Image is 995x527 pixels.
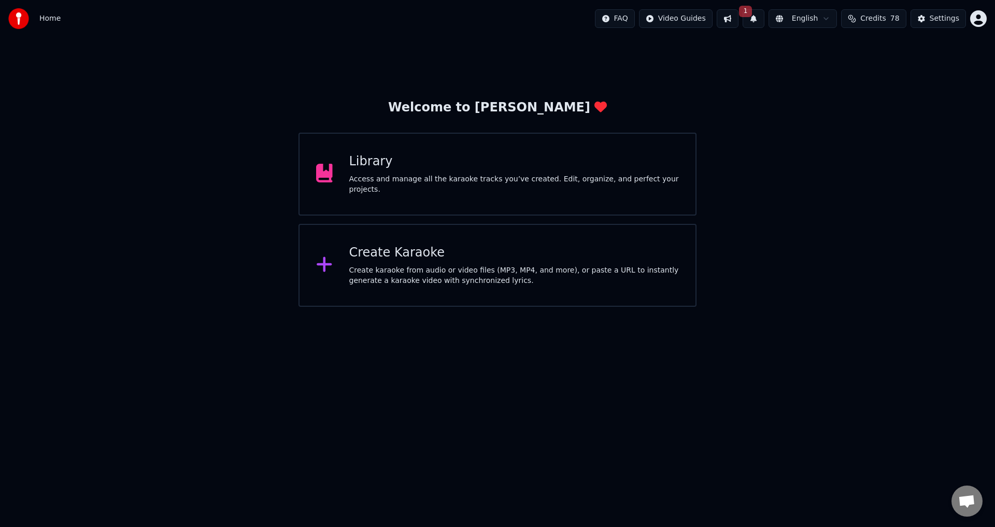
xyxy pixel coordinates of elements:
nav: breadcrumb [39,13,61,24]
div: Access and manage all the karaoke tracks you’ve created. Edit, organize, and perfect your projects. [349,174,679,195]
img: youka [8,8,29,29]
span: 78 [890,13,900,24]
div: Create karaoke from audio or video files (MP3, MP4, and more), or paste a URL to instantly genera... [349,265,679,286]
span: Home [39,13,61,24]
div: Settings [930,13,959,24]
span: 1 [739,6,752,17]
button: Settings [911,9,966,28]
button: Video Guides [639,9,713,28]
div: Welcome to [PERSON_NAME] [388,99,607,116]
div: Library [349,153,679,170]
div: Create Karaoke [349,245,679,261]
span: Credits [860,13,886,24]
a: Otwarty czat [951,486,983,517]
button: 1 [743,9,764,28]
button: Credits78 [841,9,906,28]
button: FAQ [595,9,635,28]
